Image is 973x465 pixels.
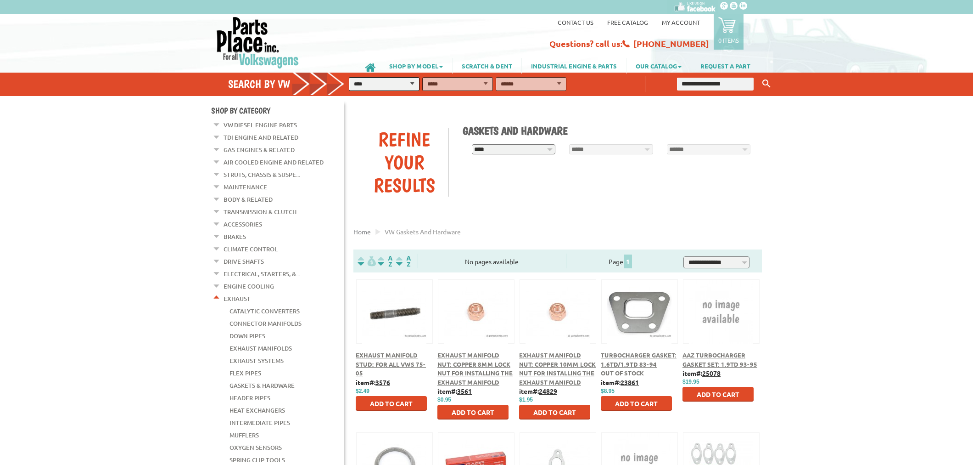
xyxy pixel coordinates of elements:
[370,399,413,408] span: Add to Cart
[375,378,390,386] u: 3576
[533,408,576,416] span: Add to Cart
[224,144,295,156] a: Gas Engines & Related
[437,397,451,403] span: $0.95
[224,131,298,143] a: TDI Engine and Related
[601,369,644,377] span: Out of stock
[437,405,509,420] button: Add to Cart
[418,257,566,267] div: No pages available
[224,280,274,292] a: Engine Cooling
[224,255,264,267] a: Drive Shafts
[224,293,251,305] a: Exhaust
[229,429,259,441] a: Mufflers
[224,169,300,181] a: Struts, Chassis & Suspe...
[682,379,699,385] span: $19.95
[224,181,267,193] a: Maintenance
[519,397,533,403] span: $1.95
[228,77,354,91] h4: Search by VW
[452,408,494,416] span: Add to Cart
[519,405,590,420] button: Add to Cart
[224,268,300,280] a: Electrical, Starters, &...
[760,76,773,91] button: Keyword Search
[539,387,557,395] u: 24829
[356,388,369,394] span: $2.49
[621,378,639,386] u: 23861
[229,355,284,367] a: Exhaust Systems
[224,231,246,243] a: Brakes
[522,58,626,74] a: INDUSTRIAL ENGINE & PARTS
[662,18,700,26] a: My Account
[607,18,648,26] a: Free Catalog
[394,256,413,267] img: Sort by Sales Rank
[211,106,344,115] h4: Shop By Category
[356,351,426,377] a: Exhaust Manifold Stud: For All VWs 75-05
[463,124,755,137] h1: Gaskets and Hardware
[624,255,632,268] span: 1
[229,417,290,429] a: Intermediate Pipes
[437,351,513,386] a: Exhaust Manifold Nut: Copper 8mm Lock Nut for Installing the Exhaust Manifold
[224,193,273,205] a: Body & Related
[224,243,278,255] a: Climate Control
[224,119,297,131] a: VW Diesel Engine Parts
[216,16,300,69] img: Parts Place Inc!
[453,58,521,74] a: SCRATCH & DENT
[358,256,376,267] img: filterpricelow.svg
[682,387,754,402] button: Add to Cart
[224,218,262,230] a: Accessories
[691,58,760,74] a: REQUEST A PART
[224,206,296,218] a: Transmission & Clutch
[229,367,261,379] a: Flex Pipes
[380,58,452,74] a: SHOP BY MODEL
[229,318,302,329] a: Connector Manifolds
[615,399,658,408] span: Add to Cart
[601,388,615,394] span: $8.95
[376,256,394,267] img: Sort by Headline
[702,369,721,377] u: 25078
[457,387,472,395] u: 3561
[601,396,672,411] button: Add to Cart
[558,18,593,26] a: Contact us
[682,369,721,377] b: item#:
[519,387,557,395] b: item#:
[385,227,461,236] span: VW gaskets and hardware
[353,227,371,236] a: Home
[697,390,739,398] span: Add to Cart
[682,351,757,368] a: AAZ Turbocharger Gasket Set: 1.9TD 93-95
[356,396,427,411] button: Add to Cart
[224,156,324,168] a: Air Cooled Engine and Related
[519,351,596,386] a: Exhaust Manifold Nut: Copper 10mm Lock Nut for Installing the Exhaust Manifold
[229,392,270,404] a: Header Pipes
[356,378,390,386] b: item#:
[601,378,639,386] b: item#:
[229,305,300,317] a: Catalytic Converters
[626,58,691,74] a: OUR CATALOG
[229,404,285,416] a: Heat Exchangers
[229,342,292,354] a: Exhaust Manifolds
[601,351,677,368] a: Turbocharger Gasket: 1.6TD/1.9TD 83-94
[437,387,472,395] b: item#:
[229,380,295,391] a: Gaskets & Hardware
[718,36,739,44] p: 0 items
[714,14,744,50] a: 0 items
[229,330,265,342] a: Down Pipes
[360,128,448,197] div: Refine Your Results
[229,442,282,454] a: Oxygen Sensors
[566,254,675,268] div: Page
